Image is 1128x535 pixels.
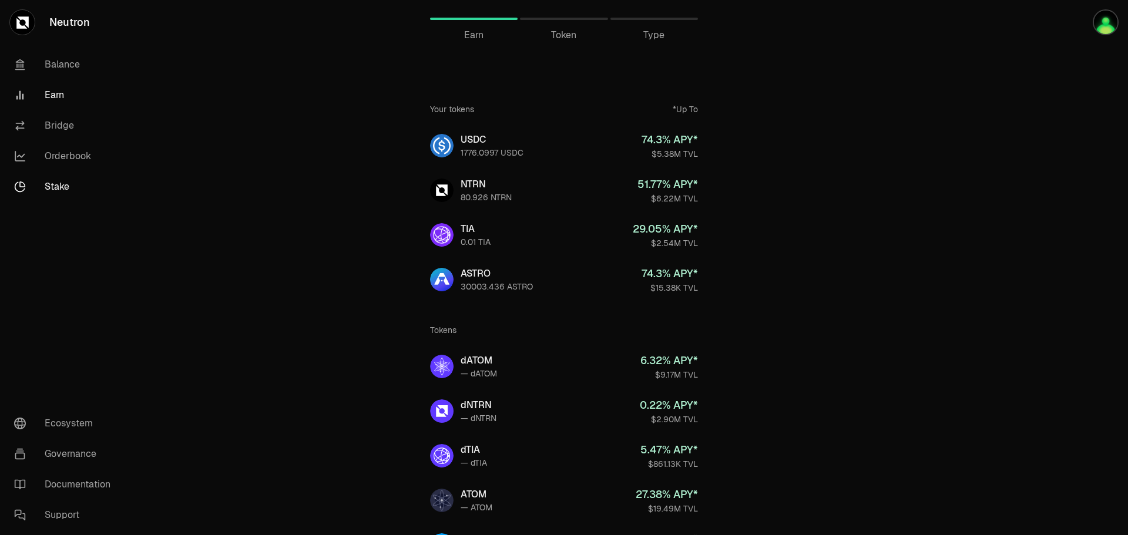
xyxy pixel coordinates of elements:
div: $2.90M TVL [640,413,698,425]
div: TIA [461,222,491,236]
div: $5.38M TVL [642,148,698,160]
img: dATOM [430,355,454,378]
div: 29.05 % APY* [633,221,698,237]
a: TIATIA0.01 TIA29.05% APY*$2.54M TVL [421,214,707,256]
span: Earn [464,28,484,42]
div: $2.54M TVL [633,237,698,249]
a: Support [5,500,127,530]
a: Orderbook [5,141,127,171]
div: USDC [461,133,523,147]
div: $19.49M TVL [636,503,698,514]
div: 0.22 % APY* [640,397,698,413]
img: ASTRO [430,268,454,291]
div: ASTRO [461,267,533,281]
div: — ATOM [461,502,492,513]
div: 27.38 % APY* [636,486,698,503]
a: Governance [5,439,127,469]
div: 5.47 % APY* [640,442,698,458]
div: — dNTRN [461,412,496,424]
div: — dTIA [461,457,487,469]
a: Balance [5,49,127,80]
img: ATOM [430,489,454,512]
div: *Up To [673,103,698,115]
img: dNTRN [430,399,454,423]
img: USDC [430,134,454,157]
div: 51.77 % APY* [637,176,698,193]
a: ASTROASTRO30003.436 ASTRO74.3% APY*$15.38K TVL [421,258,707,301]
div: dNTRN [461,398,496,412]
a: USDCUSDC1776.0997 USDC74.3% APY*$5.38M TVL [421,125,707,167]
div: 6.32 % APY* [640,352,698,369]
div: 74.3 % APY* [642,132,698,148]
a: Earn [5,80,127,110]
img: TIA [430,223,454,247]
div: — dATOM [461,368,497,379]
a: dNTRNdNTRN— dNTRN0.22% APY*$2.90M TVL [421,390,707,432]
div: $9.17M TVL [640,369,698,381]
div: 74.3 % APY* [642,265,698,282]
a: NTRNNTRN80.926 NTRN51.77% APY*$6.22M TVL [421,169,707,211]
a: ATOMATOM— ATOM27.38% APY*$19.49M TVL [421,479,707,521]
a: Bridge [5,110,127,141]
a: dTIAdTIA— dTIA5.47% APY*$861.13K TVL [421,435,707,477]
div: dATOM [461,354,497,368]
div: Tokens [430,324,456,336]
div: dTIA [461,443,487,457]
div: 80.926 NTRN [461,191,512,203]
span: Token [551,28,576,42]
div: 1776.0997 USDC [461,147,523,159]
div: $6.22M TVL [637,193,698,204]
div: 30003.436 ASTRO [461,281,533,292]
a: dATOMdATOM— dATOM6.32% APY*$9.17M TVL [421,345,707,388]
a: Documentation [5,469,127,500]
div: 0.01 TIA [461,236,491,248]
div: Your tokens [430,103,474,115]
span: Type [643,28,664,42]
div: $15.38K TVL [642,282,698,294]
div: NTRN [461,177,512,191]
a: Ecosystem [5,408,127,439]
a: Stake [5,171,127,202]
img: dTIA [430,444,454,467]
a: Earn [430,5,518,33]
div: $861.13K TVL [640,458,698,470]
img: KP1 Far [1093,9,1119,35]
div: ATOM [461,487,492,502]
img: NTRN [430,179,454,202]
